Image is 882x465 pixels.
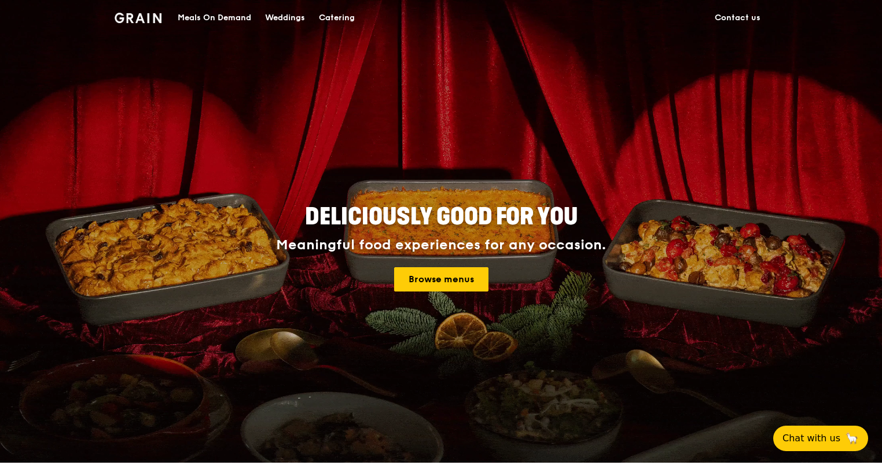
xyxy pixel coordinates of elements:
div: Catering [319,1,355,35]
a: Contact us [708,1,767,35]
a: Browse menus [394,267,488,291]
div: Meals On Demand [178,1,251,35]
a: Catering [312,1,362,35]
span: Chat with us [782,431,840,445]
img: Grain [115,13,161,23]
div: Weddings [265,1,305,35]
span: 🦙 [845,431,859,445]
a: Weddings [258,1,312,35]
span: Deliciously good for you [305,203,578,231]
div: Meaningful food experiences for any occasion. [233,237,649,253]
button: Chat with us🦙 [773,426,868,451]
